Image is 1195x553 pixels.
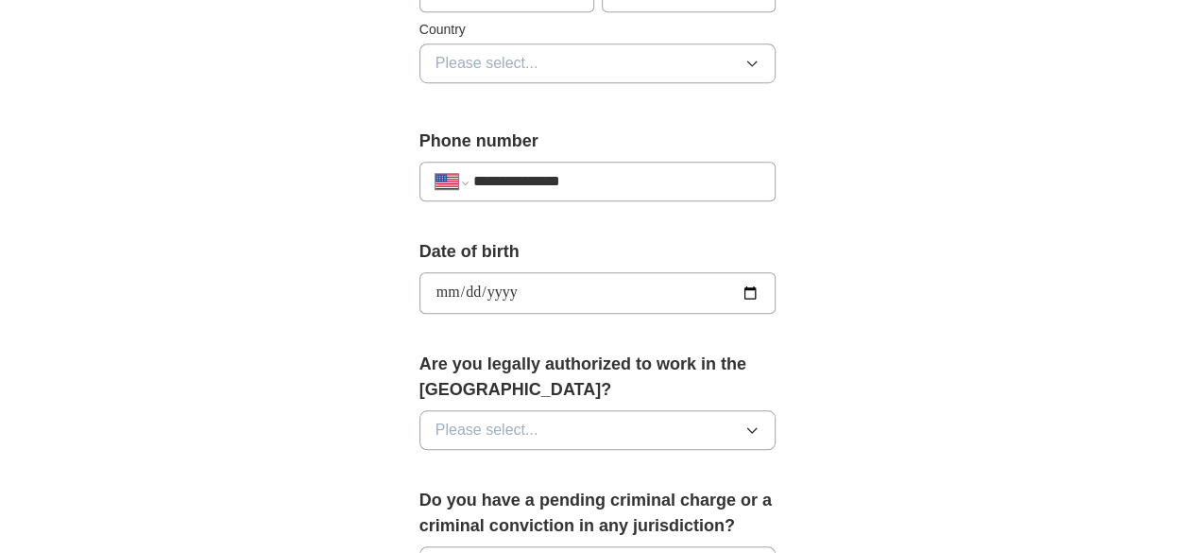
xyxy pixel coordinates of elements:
[435,419,538,441] span: Please select...
[419,43,777,83] button: Please select...
[419,488,777,539] label: Do you have a pending criminal charge or a criminal conviction in any jurisdiction?
[419,239,777,265] label: Date of birth
[419,410,777,450] button: Please select...
[419,20,777,40] label: Country
[435,52,538,75] span: Please select...
[419,352,777,403] label: Are you legally authorized to work in the [GEOGRAPHIC_DATA]?
[419,129,777,154] label: Phone number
